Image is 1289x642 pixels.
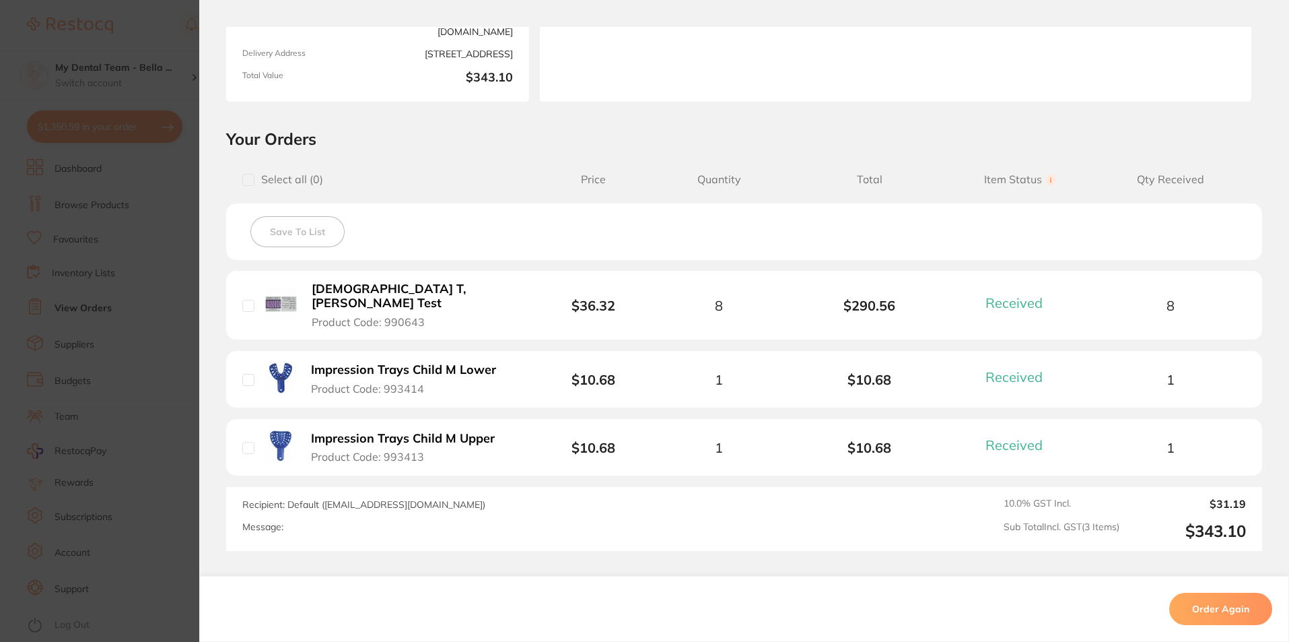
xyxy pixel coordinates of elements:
span: Product Code: 990643 [312,316,425,328]
label: Message: [242,521,283,533]
img: Impression Trays Child M Lower [265,362,297,394]
span: 1 [715,440,723,455]
b: $10.68 [571,371,615,388]
b: $10.68 [794,440,945,455]
b: $343.10 [383,71,513,86]
span: Received [985,294,1043,311]
span: 1 [715,372,723,387]
span: Sub Total Incl. GST ( 3 Items) [1004,521,1119,541]
span: Delivery Address [242,49,372,60]
button: Impression Trays Child M Upper Product Code: 993413 [307,431,510,464]
span: 10.0 % GST Incl. [1004,498,1119,510]
span: Product Code: 993413 [311,451,424,463]
img: Green Card T, Bowie Dick Test [265,288,298,321]
button: Received [981,437,1059,453]
span: Product Code: 993414 [311,383,424,395]
b: $10.68 [794,372,945,387]
h2: Your Orders [226,129,1262,149]
b: $36.32 [571,297,615,314]
span: Recipient: Default ( [EMAIL_ADDRESS][DOMAIN_NAME] ) [242,499,485,511]
span: Total Value [242,71,372,86]
span: 8 [1166,298,1175,313]
span: 8 [715,298,723,313]
button: [DEMOGRAPHIC_DATA] T, [PERSON_NAME] Test Product Code: 990643 [308,282,524,329]
button: Save To List [250,216,345,247]
output: $31.19 [1130,498,1246,510]
span: Price [543,173,643,186]
span: Item Status [945,173,1096,186]
b: Impression Trays Child M Upper [311,432,495,446]
span: Received [985,437,1043,453]
img: Impression Trays Child M Upper [265,430,297,462]
button: Received [981,294,1059,311]
b: $10.68 [571,439,615,456]
span: 1 [1166,372,1175,387]
span: Select all ( 0 ) [254,173,323,186]
output: $343.10 [1130,521,1246,541]
span: Received [985,368,1043,385]
button: Impression Trays Child M Lower Product Code: 993414 [307,362,511,395]
span: Total [794,173,945,186]
b: $290.56 [794,298,945,313]
button: Order Again [1169,593,1272,625]
span: [EMAIL_ADDRESS][DOMAIN_NAME] [383,15,513,37]
span: Quantity [643,173,794,186]
span: Qty Received [1095,173,1246,186]
button: Received [981,368,1059,385]
b: [DEMOGRAPHIC_DATA] T, [PERSON_NAME] Test [312,282,520,310]
b: Impression Trays Child M Lower [311,363,496,377]
span: 1 [1166,440,1175,455]
span: [STREET_ADDRESS] [383,49,513,60]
